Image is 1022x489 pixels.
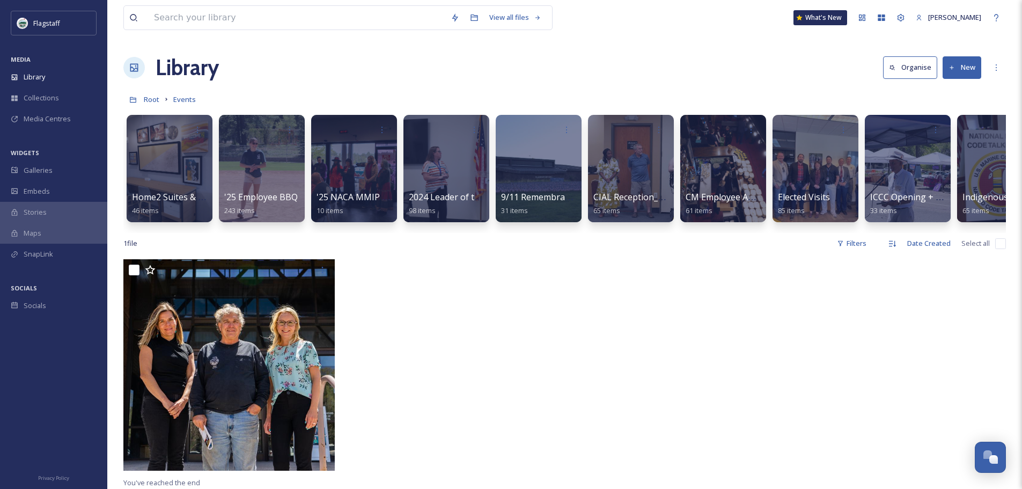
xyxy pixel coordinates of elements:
span: 46 items [132,206,159,215]
span: Library [24,72,45,82]
span: 9/11 Remembrance 2025 [501,191,600,203]
a: Root [144,93,159,106]
span: 243 items [224,206,255,215]
a: ICCC Opening + Vendor Fair - [DATE]33 items [870,192,1018,215]
span: 65 items [593,206,620,215]
img: Public Service Recognition Week Photo.jpg [123,259,335,471]
span: Embeds [24,186,50,196]
a: Elected Visits85 items [778,192,830,215]
span: Root [144,94,159,104]
span: Collections [24,93,59,103]
span: WIDGETS [11,149,39,157]
span: 85 items [778,206,805,215]
span: SOCIALS [11,284,37,292]
span: ICCC Opening + Vendor Fair - [DATE] [870,191,1018,203]
a: 9/11 Remembrance 202531 items [501,192,600,215]
button: Open Chat [975,442,1006,473]
div: Date Created [902,233,956,254]
div: Filters [832,233,872,254]
span: 2024 Leader of the Year Awards [409,191,536,203]
a: '25 Employee BBQ243 items [224,192,298,215]
span: Flagstaff [33,18,60,28]
span: '25 Employee BBQ [224,191,298,203]
span: [PERSON_NAME] [928,12,981,22]
span: Media Centres [24,114,71,124]
a: CM Employee Awards61 items [686,192,772,215]
button: Organise [883,56,937,78]
span: Home2 Suites & Tru by Hilton Hotel Ribbon Cutting - [DATE] [132,191,375,203]
a: [PERSON_NAME] [910,7,987,28]
img: images%20%282%29.jpeg [17,18,28,28]
a: View all files [484,7,547,28]
a: CIAL Reception_[DATE]65 items [593,192,686,215]
span: 10 items [317,206,343,215]
button: New [943,56,981,78]
span: Socials [24,301,46,311]
span: Elected Visits [778,191,830,203]
span: '25 NACA MMIP Awareness Event [317,191,451,203]
span: 98 items [409,206,436,215]
span: You've reached the end [123,478,200,487]
span: Select all [961,238,990,249]
span: 33 items [870,206,897,215]
span: Galleries [24,165,53,176]
span: 1 file [123,238,137,249]
input: Search your library [149,6,445,30]
span: 61 items [686,206,712,215]
span: 65 items [962,206,989,215]
span: MEDIA [11,55,31,63]
a: 2024 Leader of the Year Awards98 items [409,192,536,215]
span: Maps [24,228,41,238]
span: SnapLink [24,249,53,259]
a: '25 NACA MMIP Awareness Event10 items [317,192,451,215]
a: Library [156,52,219,84]
span: CM Employee Awards [686,191,772,203]
span: 31 items [501,206,528,215]
span: CIAL Reception_[DATE] [593,191,686,203]
a: Privacy Policy [38,471,69,484]
span: Privacy Policy [38,475,69,481]
a: Events [173,93,196,106]
span: Events [173,94,196,104]
a: Home2 Suites & Tru by Hilton Hotel Ribbon Cutting - [DATE]46 items [132,192,375,215]
span: Stories [24,207,47,217]
a: What's New [793,10,847,25]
